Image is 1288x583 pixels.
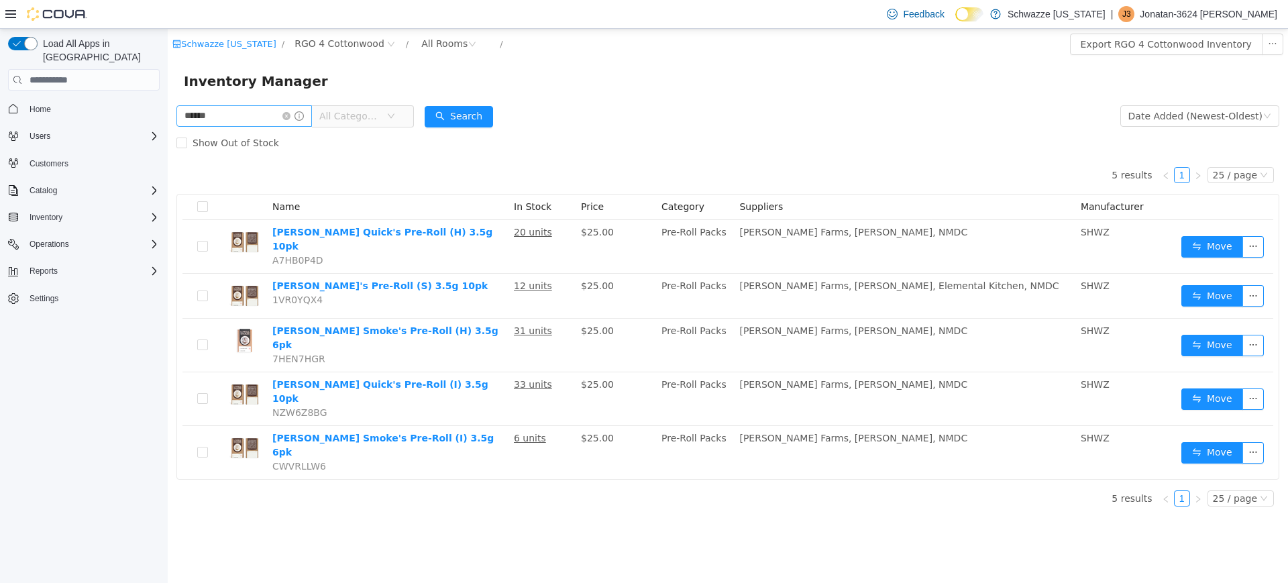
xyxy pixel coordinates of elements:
[257,77,325,99] button: icon: searchSearch
[1111,6,1114,22] p: |
[1022,462,1038,478] li: Next Page
[413,350,446,361] span: $25.00
[572,252,891,262] span: [PERSON_NAME] Farms, [PERSON_NAME], Elemental Kitchen, NMDC
[944,138,984,154] li: 5 results
[346,252,384,262] u: 12 units
[1075,207,1096,229] button: icon: ellipsis
[105,432,158,443] span: CWVRLLW6
[1022,138,1038,154] li: Next Page
[346,172,384,183] span: In Stock
[488,191,566,245] td: Pre-Roll Packs
[105,266,155,276] span: 1VR0YQX4
[30,266,58,276] span: Reports
[572,198,800,209] span: [PERSON_NAME] Farms, [PERSON_NAME], NMDC
[994,466,1002,474] i: icon: left
[1075,360,1096,381] button: icon: ellipsis
[1094,5,1116,26] button: icon: ellipsis
[219,83,227,93] i: icon: down
[488,343,566,397] td: Pre-Roll Packs
[30,212,62,223] span: Inventory
[1007,139,1022,154] a: 1
[24,156,74,172] a: Customers
[488,397,566,450] td: Pre-Roll Packs
[24,100,160,117] span: Home
[1095,83,1104,93] i: icon: down
[24,263,160,279] span: Reports
[990,462,1006,478] li: Previous Page
[30,185,57,196] span: Catalog
[3,154,165,173] button: Customers
[1006,462,1022,478] li: 1
[24,290,64,307] a: Settings
[1007,462,1022,477] a: 1
[1075,413,1096,435] button: icon: ellipsis
[1026,143,1034,151] i: icon: right
[24,182,160,199] span: Catalog
[572,404,800,415] span: [PERSON_NAME] Farms, [PERSON_NAME], NMDC
[24,236,160,252] span: Operations
[903,7,944,21] span: Feedback
[488,245,566,290] td: Pre-Roll Packs
[955,21,956,22] span: Dark Mode
[413,252,446,262] span: $25.00
[3,262,165,280] button: Reports
[994,143,1002,151] i: icon: left
[16,42,168,63] span: Inventory Manager
[105,378,160,389] span: NZW6Z8BG
[24,128,160,144] span: Users
[60,403,94,436] img: Lowell Smoke's Pre-Roll (I) 3.5g 6pk hero shot
[1118,6,1134,22] div: Jonatan-3624 Vega
[127,83,136,92] i: icon: info-circle
[332,10,335,20] span: /
[413,297,446,307] span: $25.00
[1122,6,1131,22] span: J3
[30,131,50,142] span: Users
[1026,466,1034,474] i: icon: right
[105,198,325,223] a: [PERSON_NAME] Quick's Pre-Roll (H) 3.5g 10pk
[955,7,983,21] input: Dark Mode
[913,350,942,361] span: SHWZ
[238,10,241,20] span: /
[913,198,942,209] span: SHWZ
[413,172,436,183] span: Price
[30,293,58,304] span: Settings
[3,127,165,146] button: Users
[1075,306,1096,327] button: icon: ellipsis
[1014,306,1075,327] button: icon: swapMove
[105,172,132,183] span: Name
[3,208,165,227] button: Inventory
[152,81,213,94] span: All Categories
[24,128,56,144] button: Users
[413,404,446,415] span: $25.00
[105,297,331,321] a: [PERSON_NAME] Smoke's Pre-Roll (H) 3.5g 6pk
[38,37,160,64] span: Load All Apps in [GEOGRAPHIC_DATA]
[127,7,217,22] span: RGO 4 Cottonwood
[1014,256,1075,278] button: icon: swapMove
[913,404,942,415] span: SHWZ
[60,295,94,329] img: Lowell Smoke's Pre-Roll (H) 3.5g 6pk hero shot
[346,198,384,209] u: 20 units
[105,404,326,429] a: [PERSON_NAME] Smoke's Pre-Roll (I) 3.5g 6pk
[115,83,123,91] i: icon: close-circle
[30,239,69,250] span: Operations
[24,209,160,225] span: Inventory
[1045,139,1089,154] div: 25 / page
[1045,462,1089,477] div: 25 / page
[913,297,942,307] span: SHWZ
[902,5,1095,26] button: Export RGO 4 Cottonwood Inventory
[60,349,94,382] img: Lowell Quick's Pre-Roll (I) 3.5g 10pk hero shot
[24,263,63,279] button: Reports
[1075,256,1096,278] button: icon: ellipsis
[944,462,984,478] li: 5 results
[24,290,160,307] span: Settings
[60,197,94,230] img: Lowell Quick's Pre-Roll (H) 3.5g 10pk hero shot
[346,350,384,361] u: 33 units
[1014,207,1075,229] button: icon: swapMove
[5,11,13,19] i: icon: shop
[3,181,165,200] button: Catalog
[913,252,942,262] span: SHWZ
[27,7,87,21] img: Cova
[24,236,74,252] button: Operations
[19,109,117,119] span: Show Out of Stock
[1014,413,1075,435] button: icon: swapMove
